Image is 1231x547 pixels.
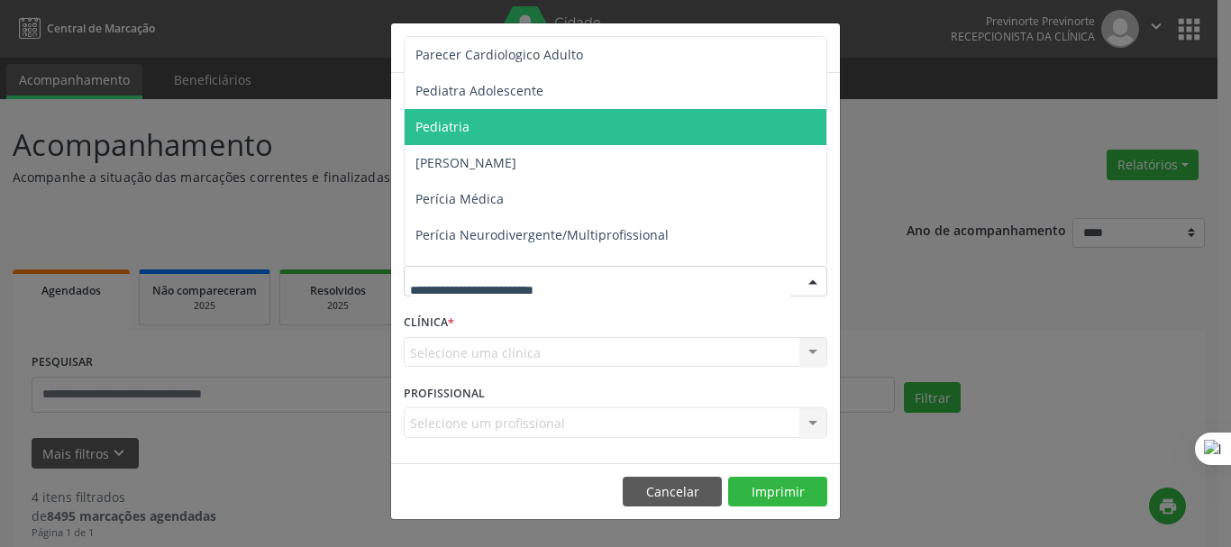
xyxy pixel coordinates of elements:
span: Pediatria [415,118,470,135]
h5: Relatório de agendamentos [404,36,610,59]
span: [PERSON_NAME] [415,154,516,171]
button: Imprimir [728,477,827,507]
span: Perícia Neurodivergente/Multiprofissional [415,226,669,243]
button: Cancelar [623,477,722,507]
span: Pediatra Adolescente [415,82,543,99]
label: CLÍNICA [404,309,454,337]
button: Close [804,23,840,68]
span: Parecer Cardiologico Adulto [415,46,583,63]
label: PROFISSIONAL [404,379,485,407]
span: Perícia Médica [415,190,504,207]
span: Pneumologia [415,262,494,279]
